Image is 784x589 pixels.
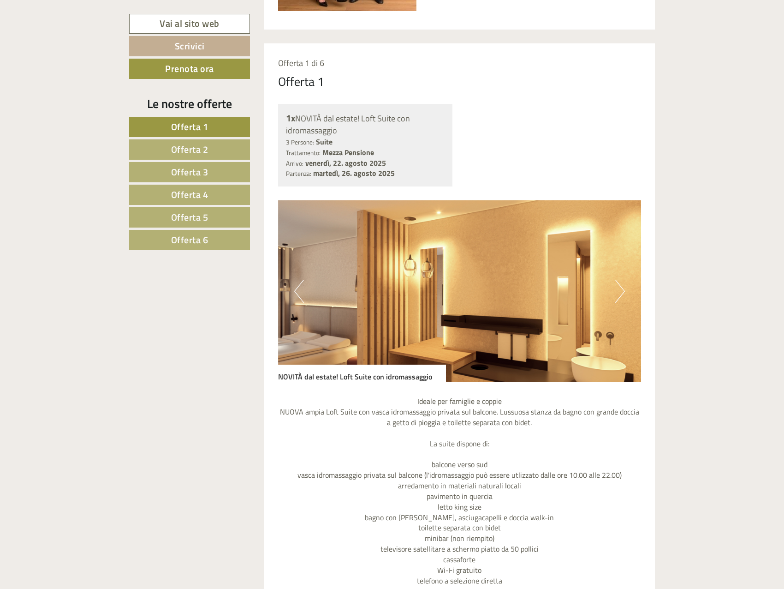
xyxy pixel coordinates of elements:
span: Offerta 5 [171,210,208,224]
div: Offerta 1 [278,73,324,90]
img: image [278,200,641,382]
button: Previous [294,280,304,303]
span: Offerta 2 [171,142,208,156]
div: Le nostre offerte [129,95,250,112]
span: Offerta 6 [171,233,208,247]
a: Scrivici [129,36,250,56]
div: NOVITÀ dal estate! Loft Suite con idromassaggio [278,365,446,382]
span: Offerta 1 [171,120,208,134]
b: 1x [286,111,295,125]
span: Offerta 1 di 6 [278,57,324,69]
span: Offerta 3 [171,165,208,179]
div: NOVITÀ dal estate! Loft Suite con idromassaggio [286,112,445,137]
a: Vai al sito web [129,14,250,34]
b: venerdì, 22. agosto 2025 [305,157,386,168]
small: 3 Persone: [286,138,314,147]
b: Suite [316,136,333,147]
button: Next [615,280,625,303]
b: Mezza Pensione [322,147,374,158]
small: Arrivo: [286,159,303,168]
b: martedì, 26. agosto 2025 [313,168,395,179]
span: Offerta 4 [171,187,208,202]
small: Partenza: [286,169,311,178]
small: Trattamento: [286,148,321,157]
a: Prenota ora [129,59,250,79]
